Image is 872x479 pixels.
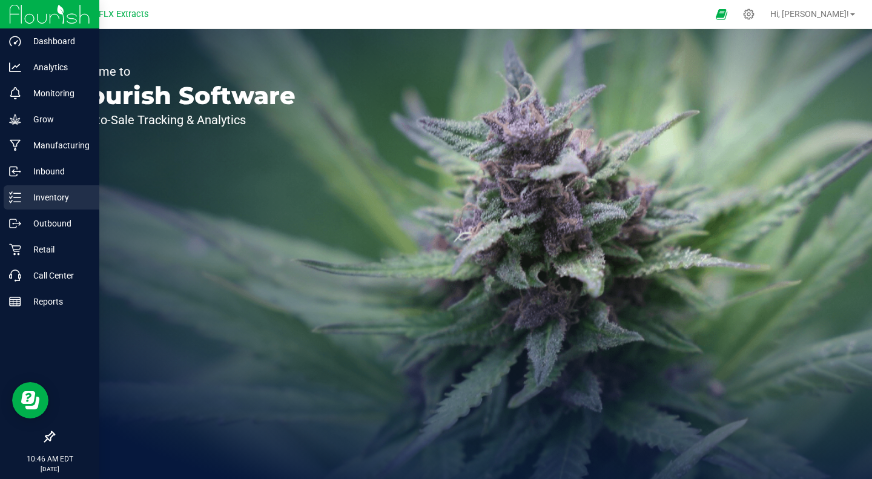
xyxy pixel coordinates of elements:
[65,65,296,78] p: Welcome to
[21,242,94,257] p: Retail
[5,464,94,474] p: [DATE]
[21,60,94,74] p: Analytics
[9,113,21,125] inline-svg: Grow
[21,138,94,153] p: Manufacturing
[21,190,94,205] p: Inventory
[770,9,849,19] span: Hi, [PERSON_NAME]!
[21,164,94,179] p: Inbound
[9,61,21,73] inline-svg: Analytics
[9,139,21,151] inline-svg: Manufacturing
[9,165,21,177] inline-svg: Inbound
[9,217,21,230] inline-svg: Outbound
[65,114,296,126] p: Seed-to-Sale Tracking & Analytics
[99,9,148,19] span: FLX Extracts
[21,216,94,231] p: Outbound
[9,191,21,203] inline-svg: Inventory
[708,2,735,26] span: Open Ecommerce Menu
[21,86,94,101] p: Monitoring
[9,87,21,99] inline-svg: Monitoring
[65,84,296,108] p: Flourish Software
[12,382,48,418] iframe: Resource center
[9,269,21,282] inline-svg: Call Center
[9,296,21,308] inline-svg: Reports
[21,112,94,127] p: Grow
[5,454,94,464] p: 10:46 AM EDT
[21,294,94,309] p: Reports
[9,243,21,256] inline-svg: Retail
[9,35,21,47] inline-svg: Dashboard
[21,34,94,48] p: Dashboard
[21,268,94,283] p: Call Center
[741,8,756,20] div: Manage settings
